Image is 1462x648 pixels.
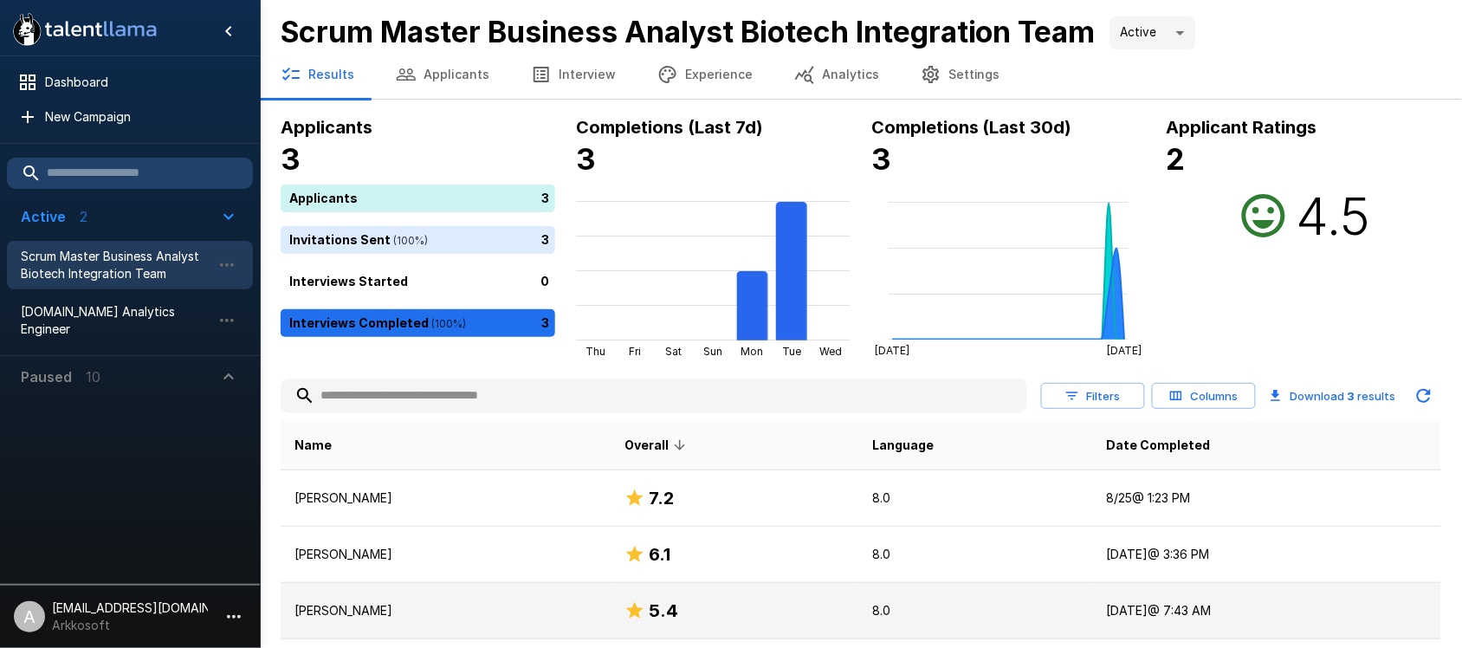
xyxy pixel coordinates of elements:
[624,435,691,456] span: Overall
[294,435,332,456] span: Name
[649,541,670,568] h6: 6.1
[375,50,510,99] button: Applicants
[260,50,375,99] button: Results
[1167,117,1317,138] b: Applicant Ratings
[900,50,1021,99] button: Settings
[1407,379,1441,413] button: Updated Today - 1:07 PM
[1093,470,1441,527] td: 8/25 @ 1:23 PM
[576,141,596,177] b: 3
[1152,383,1256,410] button: Columns
[294,546,597,563] p: [PERSON_NAME]
[872,489,1079,507] p: 8.0
[1348,389,1355,403] b: 3
[281,14,1096,49] b: Scrum Master Business Analyst Biotech Integration Team
[1108,344,1142,357] tspan: [DATE]
[294,489,597,507] p: [PERSON_NAME]
[1093,583,1441,639] td: [DATE] @ 7:43 AM
[1297,185,1371,247] h2: 4.5
[541,189,549,207] p: 3
[637,50,773,99] button: Experience
[281,141,301,177] b: 3
[741,345,764,358] tspan: Mon
[294,602,597,619] p: [PERSON_NAME]
[576,117,763,138] b: Completions (Last 7d)
[872,546,1079,563] p: 8.0
[704,345,723,358] tspan: Sun
[649,484,674,512] h6: 7.2
[875,344,909,357] tspan: [DATE]
[1109,16,1196,49] div: Active
[1041,383,1145,410] button: Filters
[871,117,1072,138] b: Completions (Last 30d)
[540,272,549,290] p: 0
[872,602,1079,619] p: 8.0
[541,230,549,249] p: 3
[629,345,641,358] tspan: Fri
[585,345,605,358] tspan: Thu
[541,314,549,332] p: 3
[1093,527,1441,583] td: [DATE] @ 3:36 PM
[871,141,891,177] b: 3
[666,345,682,358] tspan: Sat
[782,345,801,358] tspan: Tue
[1167,141,1186,177] b: 2
[819,345,842,358] tspan: Wed
[773,50,900,99] button: Analytics
[649,597,678,625] h6: 5.4
[1107,435,1211,456] span: Date Completed
[872,435,934,456] span: Language
[1263,379,1403,413] button: Download 3 results
[281,117,372,138] b: Applicants
[510,50,637,99] button: Interview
